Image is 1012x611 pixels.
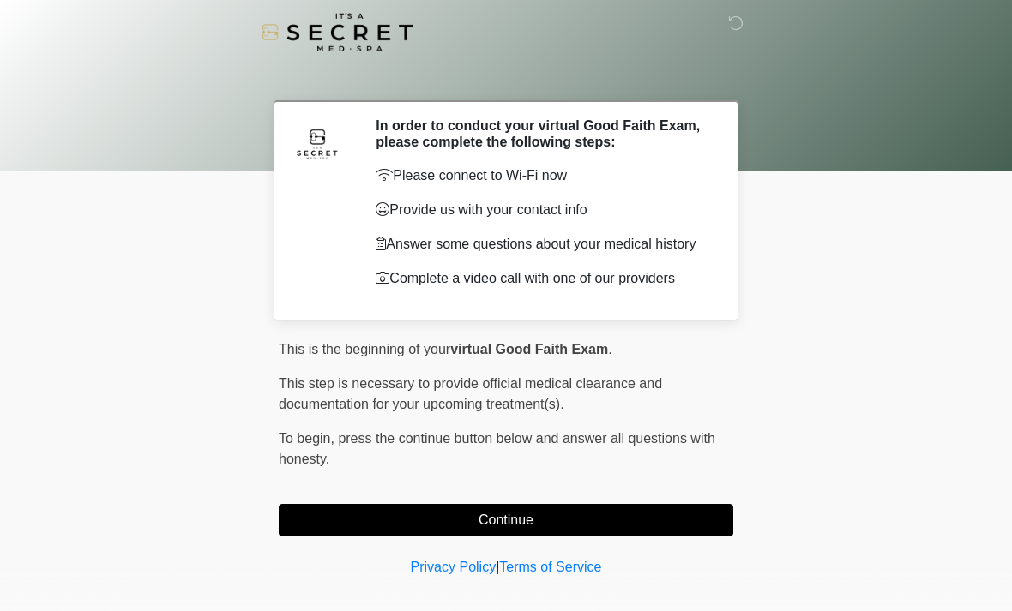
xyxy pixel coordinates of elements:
a: Terms of Service [499,560,601,574]
img: It's A Secret Med Spa Logo [262,13,413,51]
a: | [496,560,499,574]
img: Agent Avatar [292,117,343,169]
p: Complete a video call with one of our providers [376,268,708,289]
button: Continue [279,504,733,536]
p: Provide us with your contact info [376,200,708,220]
span: This is the beginning of your [279,342,450,356]
span: . [608,342,611,356]
span: This step is necessary to provide official medical clearance and documentation for your upcoming ... [279,376,662,411]
p: Please connect to Wi-Fi now [376,165,708,186]
span: To begin, [279,431,338,446]
span: press the continue button below and answer all questions with honesty. [279,431,715,466]
h2: In order to conduct your virtual Good Faith Exam, please complete the following steps: [376,117,708,150]
h1: ‎ ‎ [266,62,746,93]
a: Privacy Policy [411,560,497,574]
strong: virtual Good Faith Exam [450,342,608,356]
p: Answer some questions about your medical history [376,234,708,255]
